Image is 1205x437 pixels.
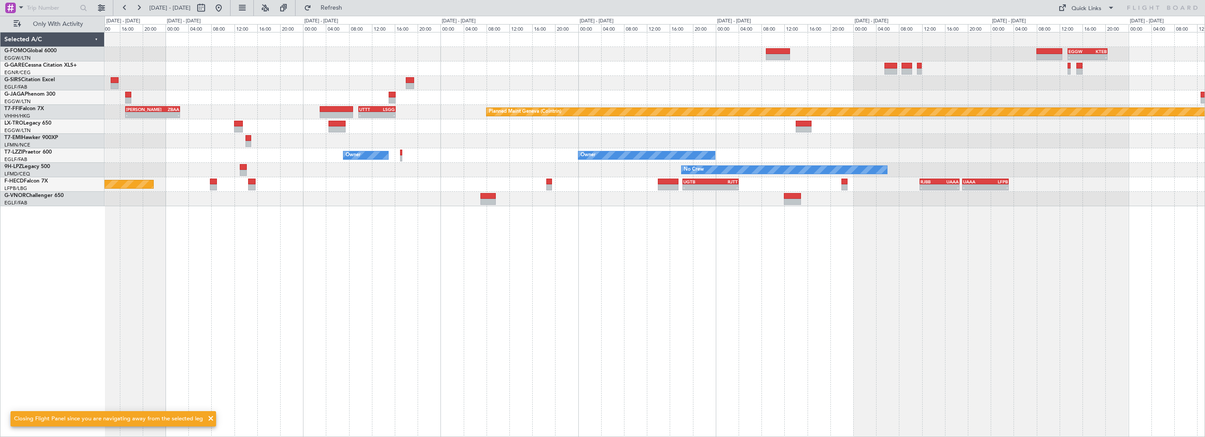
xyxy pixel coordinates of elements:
div: 16:00 [120,24,143,32]
span: 9H-LPZ [4,164,22,169]
div: 16:00 [395,24,418,32]
span: [DATE] - [DATE] [149,4,191,12]
span: T7-EMI [4,135,22,140]
div: [DATE] - [DATE] [106,18,140,25]
div: [DATE] - [DATE] [1130,18,1164,25]
div: [DATE] - [DATE] [167,18,201,25]
div: Planned Maint Geneva (Cointrin) [489,105,561,118]
div: - [152,112,179,118]
div: Quick Links [1072,4,1101,13]
div: 16:00 [532,24,555,32]
div: ZBAA [152,107,179,112]
div: 00:00 [303,24,326,32]
div: 08:00 [899,24,922,32]
div: 20:00 [968,24,991,32]
div: LSGG [377,107,395,112]
div: [PERSON_NAME] [126,107,153,112]
span: Only With Activity [23,21,93,27]
div: 00:00 [991,24,1014,32]
div: - [940,185,959,190]
a: EGGW/LTN [4,55,31,61]
span: G-FOMO [4,48,27,54]
div: 12:00 [1060,24,1082,32]
a: G-VNORChallenger 650 [4,193,64,198]
span: G-JAGA [4,92,25,97]
a: G-SIRSCitation Excel [4,77,55,82]
div: 20:00 [143,24,166,32]
span: T7-FFI [4,106,20,111]
div: Owner [581,149,595,162]
div: 00:00 [1129,24,1151,32]
div: UAAA [963,179,985,184]
div: 08:00 [487,24,509,32]
div: KTEB [1088,49,1107,54]
div: Closing Flight Panel since you are navigating away from the selected leg [14,415,203,423]
div: 04:00 [1014,24,1036,32]
a: G-GARECessna Citation XLS+ [4,63,77,68]
a: EGNR/CEG [4,69,31,76]
div: 12:00 [647,24,670,32]
div: 08:00 [1174,24,1197,32]
div: UTTT [359,107,377,112]
div: RJBB [920,179,939,184]
button: Refresh [300,1,353,15]
div: 08:00 [211,24,234,32]
span: LX-TRO [4,121,23,126]
div: [DATE] - [DATE] [442,18,476,25]
span: G-GARE [4,63,25,68]
span: T7-LZZI [4,150,22,155]
div: [DATE] - [DATE] [992,18,1026,25]
div: 20:00 [418,24,440,32]
div: - [1068,54,1087,60]
a: 9H-LPZLegacy 500 [4,164,50,169]
div: 04:00 [188,24,211,32]
div: - [377,112,395,118]
div: 00:00 [440,24,463,32]
div: - [711,185,738,190]
div: 12:00 [235,24,257,32]
div: [DATE] - [DATE] [580,18,613,25]
div: 12:00 [784,24,807,32]
a: VHHH/HKG [4,113,30,119]
div: 04:00 [601,24,624,32]
div: 00:00 [716,24,739,32]
div: - [985,185,1008,190]
span: Refresh [313,5,350,11]
div: 20:00 [1105,24,1128,32]
div: 16:00 [945,24,968,32]
a: LX-TROLegacy 650 [4,121,51,126]
a: LFPB/LBG [4,185,27,192]
a: F-HECDFalcon 7X [4,179,48,184]
div: Owner [346,149,361,162]
button: Quick Links [1054,1,1119,15]
div: 12:00 [922,24,945,32]
div: RJTT [711,179,738,184]
a: EGLF/FAB [4,156,27,163]
button: Only With Activity [10,17,95,31]
a: T7-EMIHawker 900XP [4,135,58,140]
div: 00:00 [166,24,188,32]
span: F-HECD [4,179,24,184]
div: - [683,185,711,190]
a: EGGW/LTN [4,98,31,105]
a: EGLF/FAB [4,200,27,206]
input: Trip Number [27,1,77,14]
a: T7-FFIFalcon 7X [4,106,44,111]
div: 04:00 [1151,24,1174,32]
div: 08:00 [761,24,784,32]
div: - [359,112,377,118]
div: 20:00 [693,24,716,32]
span: G-SIRS [4,77,21,82]
div: 16:00 [670,24,693,32]
div: UAAA [940,179,959,184]
div: 00:00 [578,24,601,32]
div: 08:00 [1037,24,1060,32]
div: - [920,185,939,190]
div: 04:00 [739,24,761,32]
div: - [126,112,153,118]
div: LFPB [985,179,1008,184]
div: 08:00 [349,24,372,32]
div: [DATE] - [DATE] [717,18,751,25]
div: - [963,185,985,190]
div: 12:00 [372,24,395,32]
